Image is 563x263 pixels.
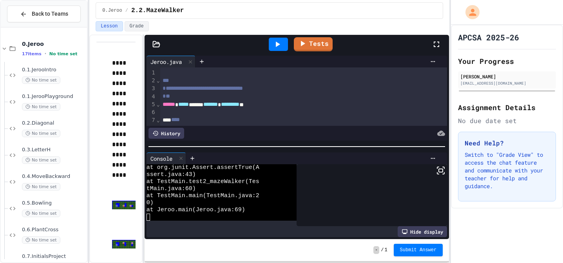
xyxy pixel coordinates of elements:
[147,109,156,116] div: 6
[22,147,85,153] span: 0.3.LetterH
[22,210,60,217] span: No time set
[458,32,519,43] h1: APCSA 2025-26
[400,247,437,253] span: Submit Answer
[147,85,156,93] div: 3
[147,178,259,185] span: at TestMain.test2_mazeWalker(Tes
[147,125,156,141] div: 8
[458,56,556,67] h2: Your Progress
[22,67,85,73] span: 0.1.JerooIntro
[148,128,184,139] div: History
[147,58,186,66] div: Jeroo.java
[102,7,122,14] span: 0.Jeroo
[22,173,85,180] span: 0.4.MoveBackward
[384,247,387,253] span: 1
[147,152,186,164] div: Console
[457,3,482,21] div: My Account
[465,151,549,190] p: Switch to "Grade View" to access the chat feature and communicate with your teacher for help and ...
[147,93,156,101] div: 4
[147,101,156,109] div: 5
[398,226,447,237] div: Hide display
[156,101,160,107] span: Fold line
[458,102,556,113] h2: Assignment Details
[460,73,554,80] div: [PERSON_NAME]
[49,51,78,56] span: No time set
[22,51,42,56] span: 17 items
[147,192,259,200] span: at TestMain.main(TestMain.java:2
[22,40,85,47] span: 0.Jeroo
[381,247,384,253] span: /
[458,116,556,125] div: No due date set
[22,120,85,127] span: 0.2.Diagonal
[147,185,196,192] span: tMain.java:60)
[460,80,554,86] div: [EMAIL_ADDRESS][DOMAIN_NAME]
[22,156,60,164] span: No time set
[156,117,160,123] span: Fold line
[96,21,123,31] button: Lesson
[45,51,46,57] span: •
[22,103,60,111] span: No time set
[147,56,196,67] div: Jeroo.java
[294,37,333,51] a: Tests
[7,5,81,22] button: Back to Teams
[147,200,154,207] span: 0)
[394,244,443,256] button: Submit Answer
[147,116,156,124] div: 7
[22,76,60,84] span: No time set
[22,227,85,233] span: 0.6.PlantCross
[22,253,85,260] span: 0.7.InitialsProject
[465,138,549,148] h3: Need Help?
[22,200,85,207] span: 0.5.Bowling
[22,236,60,244] span: No time set
[147,207,245,214] span: at Jeroo.main(Jeroo.java:69)
[22,183,60,190] span: No time set
[156,77,160,83] span: Fold line
[147,154,176,163] div: Console
[373,246,379,254] span: -
[22,130,60,137] span: No time set
[32,10,68,18] span: Back to Teams
[125,7,128,14] span: /
[147,69,156,77] div: 1
[147,77,156,85] div: 2
[131,6,184,15] span: 2.2.MazeWalker
[147,171,196,178] span: ssert.java:43)
[125,21,149,31] button: Grade
[147,164,259,171] span: at org.junit.Assert.assertTrue(A
[22,93,85,100] span: 0.1.JerooPlayground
